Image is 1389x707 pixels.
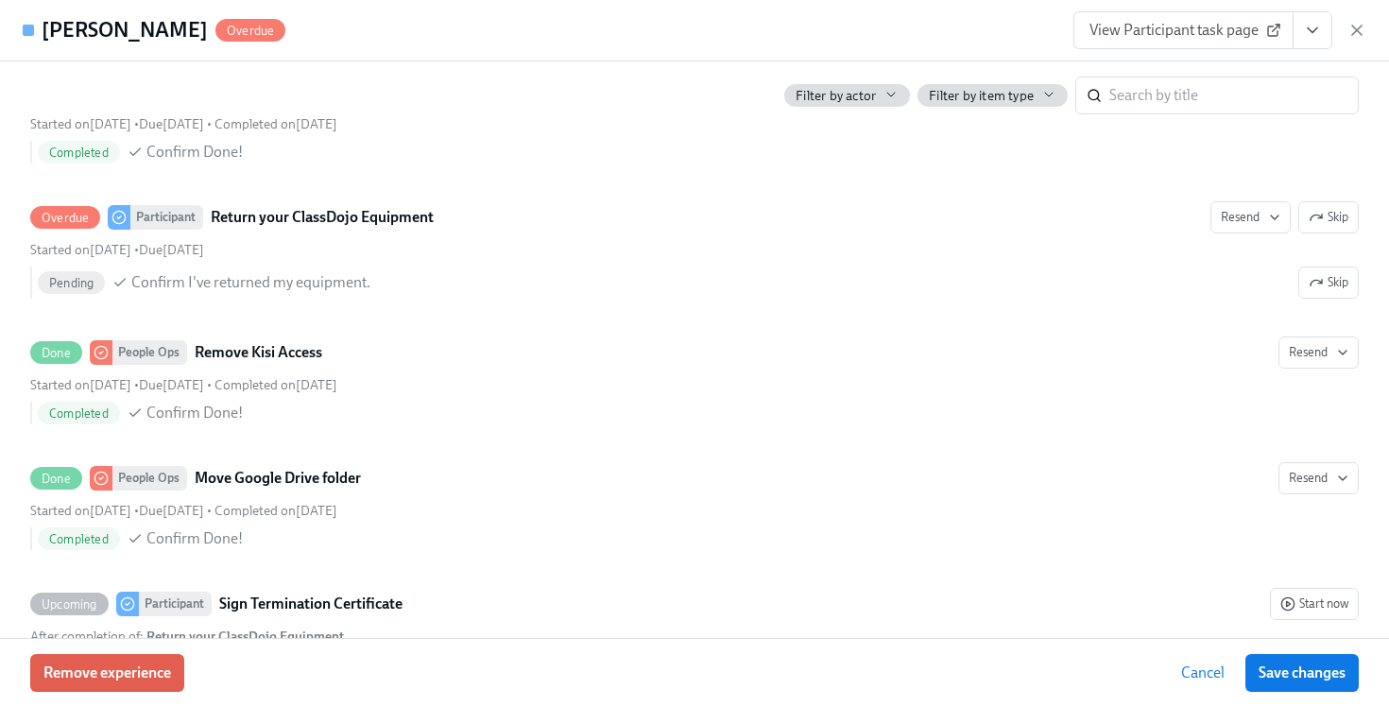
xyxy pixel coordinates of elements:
[917,84,1068,107] button: Filter by item type
[1270,588,1359,620] button: UpcomingParticipantSign Termination CertificateAfter completion of: Return your ClassDojo Equipme...
[30,346,82,360] span: Done
[929,87,1034,105] span: Filter by item type
[1109,77,1359,114] input: Search by title
[130,205,203,230] div: Participant
[30,597,109,612] span: Upcoming
[1259,664,1346,682] span: Save changes
[1089,21,1278,40] span: View Participant task page
[215,24,285,38] span: Overdue
[38,532,120,546] span: Completed
[38,406,120,421] span: Completed
[30,377,131,393] span: Thursday, August 7th 2025, 9:01 am
[38,276,105,290] span: Pending
[131,272,370,293] span: Confirm I've returned my equipment.
[30,502,337,520] div: • •
[195,341,322,364] strong: Remove Kisi Access
[1245,654,1359,692] button: Save changes
[1073,11,1294,49] a: View Participant task page
[784,84,910,107] button: Filter by actor
[30,241,204,259] div: •
[30,628,344,646] div: After completion of :
[1278,462,1359,494] button: DonePeople OpsMove Google Drive folderStarted on[DATE] •Due[DATE] • Completed on[DATE]CompletedCo...
[1298,267,1359,299] button: OverdueParticipantReturn your ClassDojo EquipmentResendSkipStarted on[DATE] •Due[DATE] PendingCon...
[30,654,184,692] button: Remove experience
[146,142,243,163] span: Confirm Done!
[214,377,337,393] span: Friday, August 8th 2025, 10:57 am
[30,503,131,519] span: Thursday, August 7th 2025, 9:01 am
[30,115,337,133] div: • •
[214,503,337,519] span: Friday, August 8th 2025, 10:58 am
[1181,664,1225,682] span: Cancel
[146,403,243,423] span: Confirm Done!
[146,629,344,645] strong: Return your ClassDojo Equipment
[30,472,82,486] span: Done
[211,206,434,229] strong: Return your ClassDojo Equipment
[139,116,204,132] span: Tuesday, August 5th 2025, 9:00 am
[1168,654,1238,692] button: Cancel
[30,211,100,225] span: Overdue
[1278,336,1359,369] button: DonePeople OpsRemove Kisi AccessStarted on[DATE] •Due[DATE] • Completed on[DATE]CompletedConfirm ...
[1289,343,1348,362] span: Resend
[112,466,187,491] div: People Ops
[1210,201,1291,233] button: OverdueParticipantReturn your ClassDojo EquipmentSkipStarted on[DATE] •Due[DATE] PendingConfirm I...
[42,16,208,44] h4: [PERSON_NAME]
[139,242,204,258] span: Sunday, August 17th 2025, 9:00 am
[139,592,212,616] div: Participant
[1289,469,1348,488] span: Resend
[1309,208,1348,227] span: Skip
[1280,595,1348,613] span: Start now
[146,528,243,549] span: Confirm Done!
[139,377,204,393] span: Sunday, August 10th 2025, 9:00 am
[30,116,131,132] span: Saturday, August 2nd 2025, 9:01 am
[219,593,403,615] strong: Sign Termination Certificate
[30,376,337,394] div: • •
[796,87,876,105] span: Filter by actor
[214,116,337,132] span: Friday, August 8th 2025, 11:13 am
[1309,273,1348,292] span: Skip
[195,467,361,490] strong: Move Google Drive folder
[38,146,120,160] span: Completed
[43,664,171,682] span: Remove experience
[139,503,204,519] span: Sunday, August 10th 2025, 9:00 am
[1298,201,1359,233] button: OverdueParticipantReturn your ClassDojo EquipmentResendStarted on[DATE] •Due[DATE] PendingConfirm...
[30,242,131,258] span: Thursday, August 7th 2025, 9:01 am
[1293,11,1332,49] button: View task page
[1221,208,1280,227] span: Resend
[112,340,187,365] div: People Ops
